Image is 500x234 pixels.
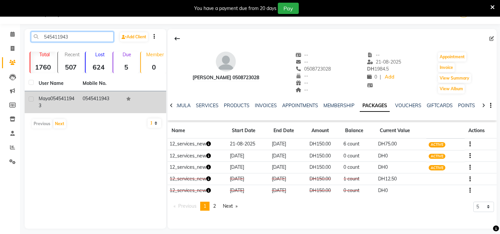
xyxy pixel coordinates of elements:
[228,123,269,138] th: Start Date
[88,52,111,58] p: Lost
[438,52,466,62] button: Appointment
[193,74,259,81] div: [PERSON_NAME] 0508723028
[429,188,453,194] span: CONSUMED
[341,185,376,196] td: 0 count
[367,52,380,58] span: --
[341,162,376,173] td: 0 count
[367,66,389,72] span: 1984.5
[194,5,276,12] div: You have a payment due from 20 days
[307,185,341,196] td: DH150.00
[168,138,228,150] td: 12_services_new
[196,103,219,109] a: SERVICES
[307,162,341,173] td: DH150.00
[33,52,56,58] p: Total
[429,154,446,159] span: ACTIVE
[228,185,269,196] td: [DATE]
[380,74,381,81] span: |
[61,52,84,58] p: Recent
[228,150,269,162] td: [DATE]
[367,66,374,72] span: DH
[341,138,376,150] td: 6 count
[39,96,50,102] span: maya
[429,177,453,182] span: CONSUMED
[429,142,446,147] span: ACTIVE
[295,59,308,65] span: --
[269,185,307,196] td: [DATE]
[255,103,277,109] a: INVOICES
[178,203,197,209] span: Previous
[438,84,465,94] button: View Album
[220,202,241,211] a: Next
[170,202,241,211] nav: Pagination
[58,63,84,71] strong: 507
[429,165,446,170] span: ACTIVE
[384,73,395,82] a: Add
[168,185,228,196] td: 12_services_new
[395,103,421,109] a: VOUCHERS
[269,162,307,173] td: [DATE]
[295,80,308,86] span: --
[307,138,341,150] td: DH150.00
[115,52,139,58] p: Due
[438,74,471,83] button: View Summary
[228,138,269,150] td: 21-08-2025
[168,123,228,138] th: Name
[228,162,269,173] td: [DATE]
[113,63,139,71] strong: 5
[170,32,184,45] div: Back to Client
[216,52,236,72] img: avatar
[53,119,66,128] button: Next
[376,162,427,173] td: DH0
[376,123,427,138] th: Current Value
[438,63,455,72] button: Invoice
[168,150,228,162] td: 12_services_new
[269,123,307,138] th: End Date
[360,100,390,112] a: PACKAGES
[307,123,341,138] th: Amount
[30,63,56,71] strong: 1760
[39,96,74,109] span: 0545411943
[376,185,427,196] td: DH0
[295,66,331,72] span: 0508723028
[144,52,167,58] p: Member
[120,32,148,42] a: Add Client
[465,123,497,138] th: Actions
[295,73,308,79] span: --
[213,203,216,209] span: 2
[228,173,269,185] td: [DATE]
[168,173,228,185] td: 12_services_new
[323,103,354,109] a: MEMBERSHIP
[269,138,307,150] td: [DATE]
[79,76,123,91] th: Mobile No.
[376,138,427,150] td: DH75.00
[35,76,79,91] th: User Name
[224,103,250,109] a: PRODUCTS
[307,150,341,162] td: DH150.00
[295,87,308,93] span: --
[168,162,228,173] td: 12_services_new
[269,173,307,185] td: [DATE]
[341,123,376,138] th: Balance
[79,91,123,113] td: 0545411943
[367,74,377,80] span: 0
[282,103,318,109] a: APPOINTMENTS
[367,59,401,65] span: 21-08-2025
[269,150,307,162] td: [DATE]
[295,52,308,58] span: --
[341,173,376,185] td: 1 count
[458,103,475,109] a: POINTS
[204,203,206,209] span: 1
[31,32,114,42] input: Search by Name/Mobile/Email/Code
[427,103,453,109] a: GIFTCARDS
[341,150,376,162] td: 0 count
[376,150,427,162] td: DH0
[307,173,341,185] td: DH150.00
[278,3,299,14] button: Pay
[376,173,427,185] td: DH12.50
[86,63,111,71] strong: 624
[168,103,191,109] a: FORMULA
[141,63,167,71] strong: 0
